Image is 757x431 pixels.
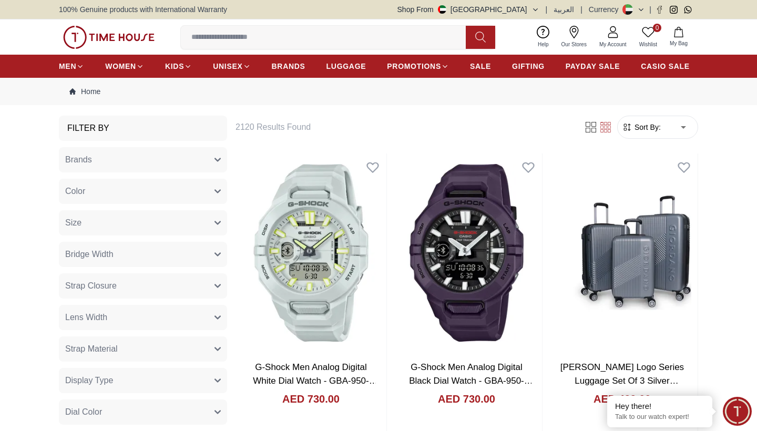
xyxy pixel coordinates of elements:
button: Size [59,210,227,235]
span: My Bag [666,39,692,47]
span: Strap Closure [65,280,117,292]
span: BRANDS [272,61,305,71]
a: Help [531,24,555,50]
img: United Arab Emirates [438,5,446,14]
span: GIFTING [512,61,545,71]
h3: Filter By [67,122,109,135]
span: PAYDAY SALE [566,61,620,71]
a: [PERSON_NAME] Logo Series Luggage Set Of 3 Silver GR020.SLV [560,362,684,399]
button: Bridge Width [59,242,227,267]
span: 100% Genuine products with International Warranty [59,4,227,15]
h4: AED 499.00 [594,392,651,406]
span: MEN [59,61,76,71]
span: Wishlist [635,40,661,48]
button: Strap Material [59,336,227,362]
img: Giordano Logo Series Luggage Set Of 3 Silver GR020.SLV [547,153,698,352]
span: Display Type [65,374,113,387]
span: WOMEN [105,61,136,71]
a: SALE [470,57,491,76]
a: GIFTING [512,57,545,76]
button: Brands [59,147,227,172]
button: Dial Color [59,399,227,425]
nav: Breadcrumb [59,78,698,105]
div: Currency [589,4,623,15]
img: ... [63,26,155,49]
a: 0Wishlist [633,24,663,50]
h6: 2120 Results Found [236,121,571,134]
button: Color [59,179,227,204]
span: 0 [653,24,661,32]
a: CASIO SALE [641,57,690,76]
span: PROMOTIONS [387,61,441,71]
a: Home [69,86,100,97]
h4: AED 730.00 [282,392,340,406]
span: Bridge Width [65,248,114,261]
img: G-Shock Men Analog Digital Black Dial Watch - GBA-950-2ADR [391,153,542,352]
button: Strap Closure [59,273,227,299]
button: Display Type [59,368,227,393]
a: G-Shock Men Analog Digital White Dial Watch - GBA-950-7ADR [253,362,377,399]
span: Brands [65,153,92,166]
a: Facebook [656,6,663,14]
img: G-Shock Men Analog Digital White Dial Watch - GBA-950-7ADR [236,153,386,352]
span: LUGGAGE [326,61,366,71]
span: | [649,4,651,15]
div: Chat Widget [723,397,752,426]
a: LUGGAGE [326,57,366,76]
p: Talk to our watch expert! [615,413,704,422]
h4: AED 730.00 [438,392,495,406]
a: PROMOTIONS [387,57,449,76]
a: BRANDS [272,57,305,76]
span: My Account [595,40,631,48]
span: Size [65,217,81,229]
span: | [580,4,582,15]
span: Help [534,40,553,48]
a: MEN [59,57,84,76]
a: Instagram [670,6,678,14]
button: Sort By: [622,122,661,132]
a: G-Shock Men Analog Digital Black Dial Watch - GBA-950-2ADR [409,362,533,399]
a: PAYDAY SALE [566,57,620,76]
span: UNISEX [213,61,242,71]
a: WOMEN [105,57,144,76]
span: KIDS [165,61,184,71]
span: Strap Material [65,343,118,355]
span: CASIO SALE [641,61,690,71]
button: العربية [554,4,574,15]
div: Hey there! [615,401,704,412]
span: Sort By: [632,122,661,132]
span: Color [65,185,85,198]
a: Our Stores [555,24,593,50]
button: Lens Width [59,305,227,330]
span: | [546,4,548,15]
a: UNISEX [213,57,250,76]
span: Dial Color [65,406,102,418]
span: Our Stores [557,40,591,48]
a: Whatsapp [684,6,692,14]
a: KIDS [165,57,192,76]
span: Lens Width [65,311,107,324]
button: My Bag [663,25,694,49]
span: SALE [470,61,491,71]
button: Shop From[GEOGRAPHIC_DATA] [397,4,539,15]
